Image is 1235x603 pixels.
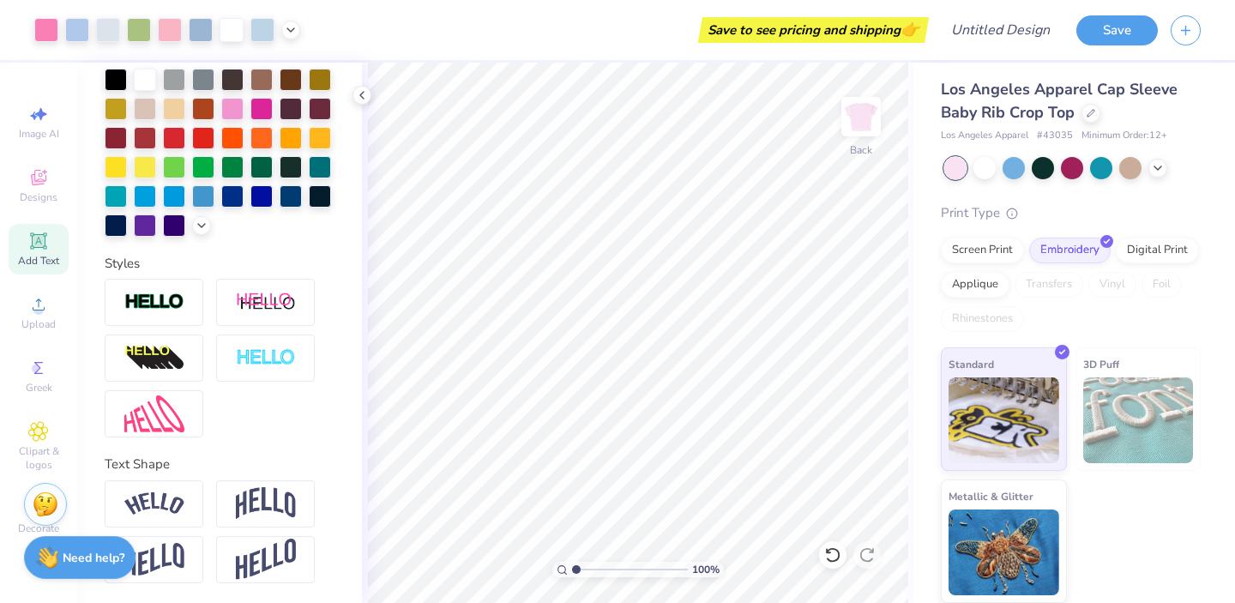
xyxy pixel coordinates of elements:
img: Flag [124,543,184,576]
div: Vinyl [1088,272,1136,298]
div: Rhinestones [941,306,1024,332]
img: Rise [236,539,296,581]
span: 3D Puff [1083,355,1119,373]
div: Digital Print [1116,238,1199,263]
span: # 43035 [1037,129,1073,143]
div: Save to see pricing and shipping [702,17,925,43]
div: Foil [1142,272,1182,298]
img: Back [844,99,878,134]
span: 100 % [692,562,720,577]
img: 3D Puff [1083,377,1194,463]
img: Metallic & Glitter [949,510,1059,595]
div: Back [850,142,872,158]
span: 👉 [901,19,919,39]
div: Print Type [941,203,1201,223]
button: Save [1076,15,1158,45]
input: Untitled Design [937,13,1063,47]
div: Embroidery [1029,238,1111,263]
span: Greek [26,381,52,395]
img: Free Distort [124,395,184,432]
span: Decorate [18,522,59,535]
img: Arch [236,487,296,520]
img: Stroke [124,292,184,312]
span: Standard [949,355,994,373]
span: Upload [21,317,56,331]
img: Standard [949,377,1059,463]
span: Metallic & Glitter [949,487,1033,505]
div: Transfers [1015,272,1083,298]
strong: Need help? [63,550,124,566]
img: Arc [124,492,184,516]
div: Text Shape [105,455,334,474]
div: Styles [105,254,334,274]
span: Designs [20,190,57,204]
span: Los Angeles Apparel [941,129,1028,143]
span: Image AI [19,127,59,141]
img: Negative Space [236,348,296,368]
img: 3d Illusion [124,345,184,372]
span: Add Text [18,254,59,268]
div: Applique [941,272,1009,298]
span: Los Angeles Apparel Cap Sleeve Baby Rib Crop Top [941,79,1178,123]
img: Shadow [236,292,296,313]
div: Screen Print [941,238,1024,263]
span: Minimum Order: 12 + [1081,129,1167,143]
span: Clipart & logos [9,444,69,472]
